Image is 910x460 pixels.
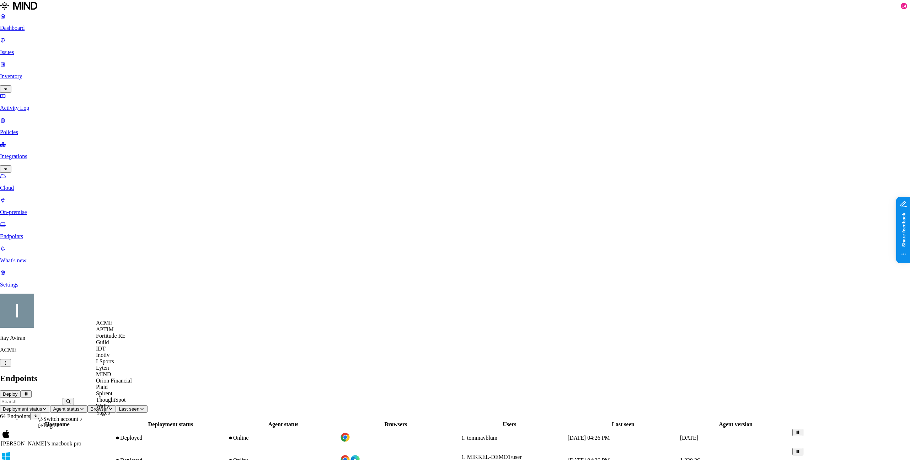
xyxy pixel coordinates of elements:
[96,320,112,326] span: ACME
[453,421,566,428] div: Users
[115,435,226,441] div: Deployed
[90,406,108,412] span: Browser
[228,421,339,428] div: Agent status
[53,406,79,412] span: Agent status
[340,432,350,442] img: chrome.svg
[467,454,522,460] span: MIKKEL-DEMO1\user
[568,435,610,441] span: [DATE] 04:26 PM
[96,339,109,345] span: Guild
[568,421,679,428] div: Last seen
[467,435,497,441] span: tommayblum
[96,365,109,371] span: Lyten
[96,371,111,377] span: MIND
[96,358,114,364] span: LSports
[1,421,113,428] div: Hostname
[96,397,126,403] span: ThoughtSpot
[901,3,907,9] div: 14
[680,421,791,428] div: Agent version
[96,390,112,396] span: Spirent
[96,410,110,416] span: Yageo
[43,416,78,422] span: Switch account
[96,346,106,352] span: IDT
[38,422,84,429] div: Logout
[96,352,109,358] span: Inotiv
[96,378,132,384] span: Orion Financial
[96,333,125,339] span: Fortitude RE
[3,406,42,412] span: Deployment status
[680,435,698,441] span: [DATE]
[340,421,451,428] div: Browsers
[228,435,339,441] div: Online
[96,326,114,332] span: APTIM
[115,421,226,428] div: Deployment status
[1,429,11,439] img: macos.svg
[1,440,81,446] span: [PERSON_NAME]’s macbook pro
[96,403,110,409] span: Wafra
[96,384,108,390] span: Plaid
